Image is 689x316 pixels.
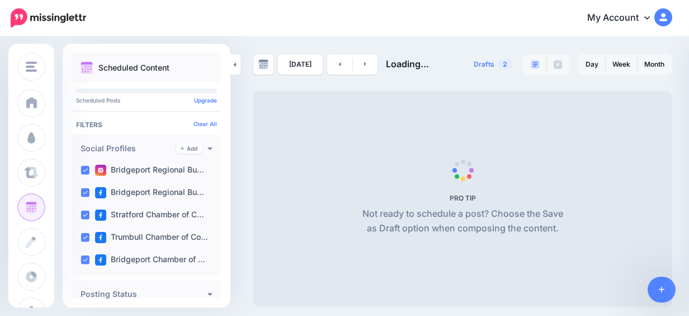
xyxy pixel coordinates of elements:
img: facebook-square.png [95,210,106,221]
p: Scheduled Content [98,64,169,72]
img: instagram-square.png [95,165,106,176]
img: facebook-grey-square.png [554,61,562,69]
label: Bridgeport Regional Bu… [95,165,204,176]
img: calendar.png [81,62,93,74]
a: Clear All [194,120,217,127]
img: menu.png [26,62,37,72]
span: Loading... [386,58,429,69]
label: Trumbull Chamber of Co… [95,232,208,243]
h4: Filters [76,120,217,129]
h4: Posting Status [81,290,207,298]
p: Scheduled Posts [76,97,217,103]
label: Bridgeport Chamber of … [95,254,205,266]
a: Upgrade [194,97,217,104]
h4: Social Profiles [81,145,176,152]
img: Missinglettr [11,8,86,27]
img: calendar-grey-darker.png [258,59,268,69]
a: Drafts2 [467,54,520,75]
a: Week [606,55,637,73]
a: Day [579,55,605,73]
a: Add [176,143,202,154]
span: Drafts [474,61,494,68]
img: paragraph-boxed.png [531,60,540,69]
a: My Account [576,4,672,32]
a: Month [638,55,671,73]
img: facebook-square.png [95,254,106,266]
label: Stratford Chamber of C… [95,210,204,221]
span: 2 [497,59,513,69]
h5: PRO TIP [358,194,568,202]
p: Not ready to schedule a post? Choose the Save as Draft option when composing the content. [358,207,568,236]
img: facebook-square.png [95,232,106,243]
label: Bridgeport Regional Bu… [95,187,204,198]
a: [DATE] [278,54,323,75]
img: facebook-square.png [95,187,106,198]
